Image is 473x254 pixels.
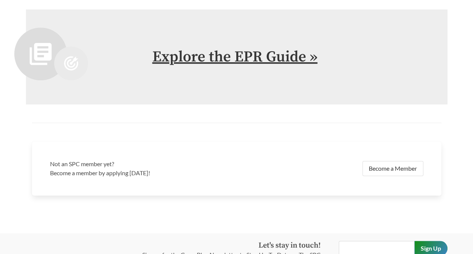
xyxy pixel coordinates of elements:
h3: Not an SPC member yet? [50,159,232,168]
strong: Let's stay in touch! [259,241,321,250]
a: Become a Member [362,161,423,176]
p: Become a member by applying [DATE]! [50,168,232,177]
a: Explore the EPR Guide » [152,47,318,66]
